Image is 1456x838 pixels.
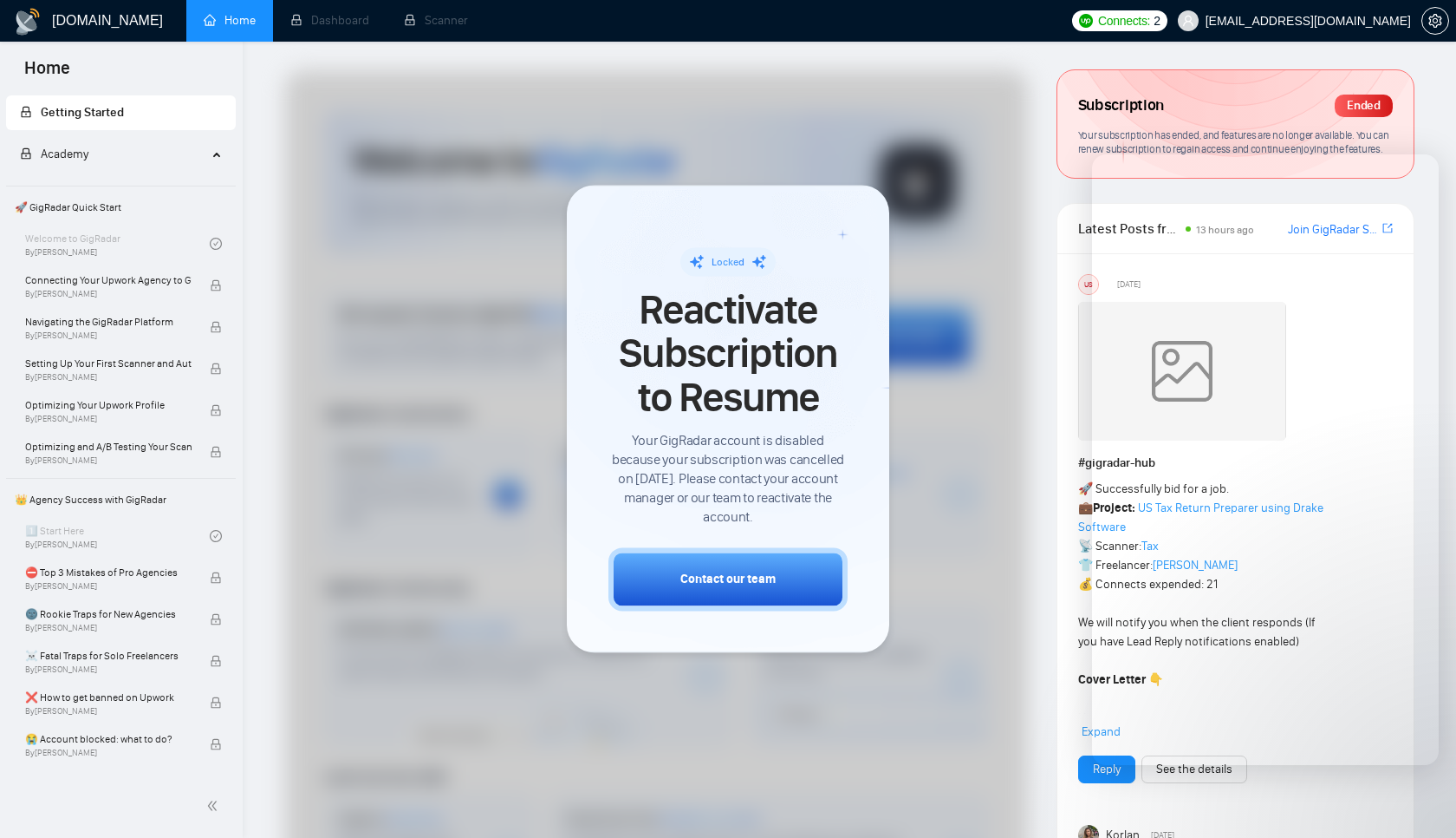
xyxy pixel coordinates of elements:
span: By [PERSON_NAME] [25,581,192,592]
span: By [PERSON_NAME] [25,623,192,633]
span: setting [1422,14,1448,28]
button: Reply [1078,756,1135,783]
button: setting [1421,7,1449,35]
span: Connects: [1098,11,1150,30]
span: check-circle [210,530,222,542]
span: Expand [1082,724,1121,739]
span: ☠️ Fatal Traps for Solo Freelancers [25,647,192,665]
span: lock [210,655,222,667]
iframe: Intercom live chat [1092,154,1439,765]
span: ❌ How to get banned on Upwork [25,689,192,706]
span: Optimizing and A/B Testing Your Scanner for Better Results [25,438,192,455]
span: By [PERSON_NAME] [25,289,192,299]
span: By [PERSON_NAME] [25,331,192,341]
iframe: Intercom live chat [1397,779,1439,821]
span: lock [210,738,222,750]
img: weqQh+iSagEgQAAAABJRU5ErkJggg== [1078,302,1286,441]
span: Setting Up Your First Scanner and Auto-Bidder [25,355,192,372]
img: logo [14,8,42,36]
span: Optimizing Your Upwork Profile [25,396,192,414]
span: lock [210,404,222,416]
span: Getting Started [41,105,124,120]
span: 2 [1154,11,1160,30]
li: Getting Started [6,95,236,130]
span: lock [210,446,222,458]
span: Academy [41,147,88,161]
span: lock [20,106,32,118]
span: lock [20,147,32,160]
span: double-left [206,797,224,815]
span: By [PERSON_NAME] [25,455,192,466]
span: Your subscription has ended, and features are no longer available. You can renew subscription to ... [1078,128,1389,156]
span: lock [210,363,222,375]
span: By [PERSON_NAME] [25,706,192,717]
span: Connecting Your Upwork Agency to GigRadar [25,272,192,289]
div: Contact our team [680,571,776,589]
strong: Cover Letter 👇 [1078,672,1163,687]
span: 👑 Agency Success with GigRadar [8,482,234,517]
a: See the details [1156,760,1232,779]
span: ⛔ Top 3 Mistakes of Pro Agencies [25,564,192,581]
span: lock [210,572,222,584]
span: 🚀 GigRadar Quick Start [8,190,234,225]
button: See the details [1141,756,1247,783]
span: Your GigRadar account is disabled because your subscription was cancelled on [DATE]. Please conta... [608,432,848,527]
span: By [PERSON_NAME] [25,748,192,758]
div: Ended [1335,95,1393,117]
span: Navigating the GigRadar Platform [25,313,192,331]
span: Locked [712,256,744,268]
span: user [1182,15,1194,27]
span: Latest Posts from the GigRadar Community [1078,218,1180,239]
div: US [1079,275,1098,294]
span: 🌚 Rookie Traps for New Agencies [25,606,192,623]
span: lock [210,279,222,291]
a: homeHome [204,13,256,28]
span: By [PERSON_NAME] [25,665,192,675]
span: check-circle [210,238,222,250]
span: Subscription [1078,91,1164,121]
h1: # gigradar-hub [1078,454,1393,473]
span: lock [210,613,222,625]
span: Home [10,56,84,92]
a: Reply [1093,760,1121,779]
span: lock [210,321,222,333]
a: US Tax Return Preparer using Drake Software [1078,501,1323,534]
a: setting [1421,14,1449,28]
span: Academy [20,147,88,161]
span: By [PERSON_NAME] [25,372,192,383]
span: Reactivate Subscription to Resume [608,288,848,419]
span: By [PERSON_NAME] [25,414,192,424]
span: 🔓 Unblocked cases: review [25,772,192,789]
span: 😭 Account blocked: what to do? [25,730,192,748]
button: Contact our team [608,548,848,612]
span: lock [210,697,222,709]
img: upwork-logo.png [1079,14,1093,28]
